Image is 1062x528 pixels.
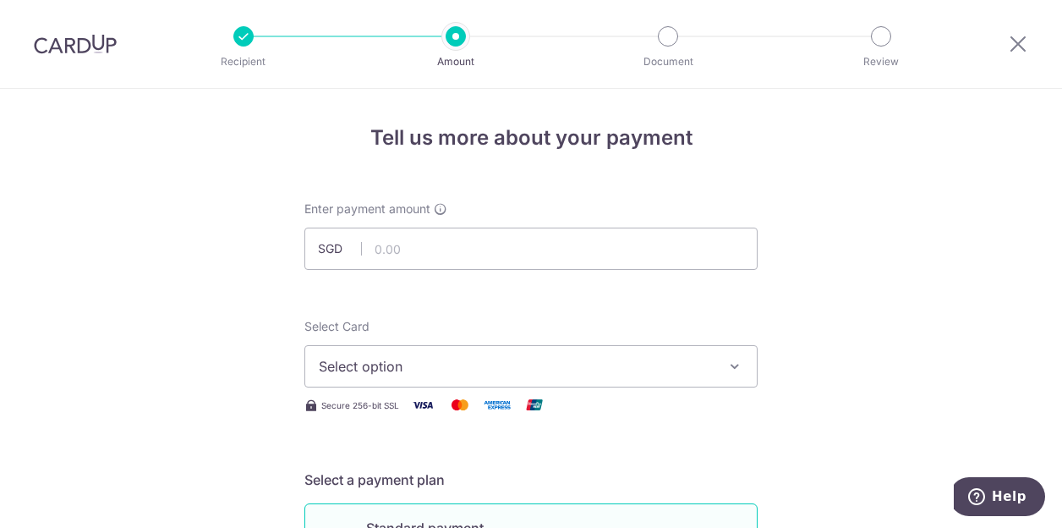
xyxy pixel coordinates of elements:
[321,399,399,412] span: Secure 256-bit SSL
[393,53,518,70] p: Amount
[406,394,440,415] img: Visa
[954,477,1045,520] iframe: Opens a widget where you can find more information
[34,34,117,54] img: CardUp
[304,123,758,153] h4: Tell us more about your payment
[319,356,713,377] span: Select option
[605,53,731,70] p: Document
[443,394,477,415] img: Mastercard
[304,319,370,333] span: translation missing: en.payables.payment_networks.credit_card.summary.labels.select_card
[480,394,514,415] img: American Express
[517,394,551,415] img: Union Pay
[318,240,362,257] span: SGD
[304,470,758,490] h5: Select a payment plan
[304,345,758,388] button: Select option
[304,228,758,270] input: 0.00
[304,201,430,217] span: Enter payment amount
[818,53,944,70] p: Review
[181,53,306,70] p: Recipient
